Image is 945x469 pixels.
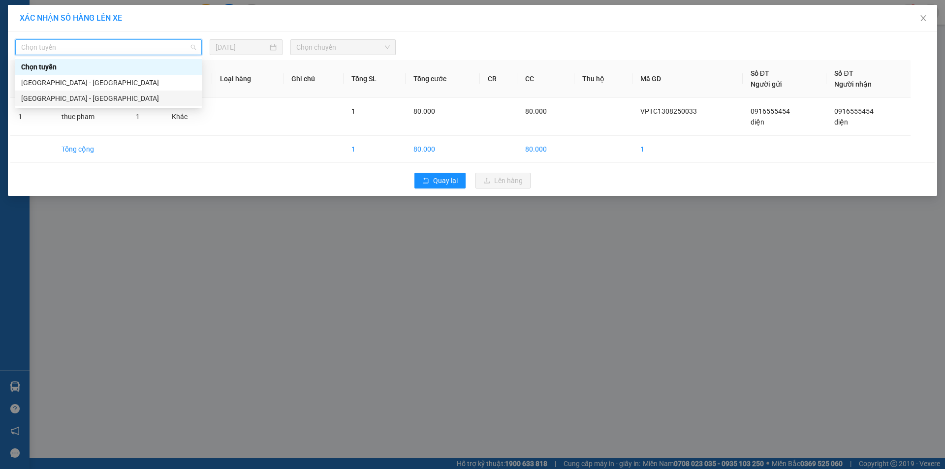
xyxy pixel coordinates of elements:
span: 1 [351,107,355,115]
th: Tổng SL [344,60,406,98]
th: Thu hộ [574,60,632,98]
div: Chọn tuyến [15,59,202,75]
th: Loại hàng [212,60,283,98]
span: close [919,14,927,22]
button: uploadLên hàng [475,173,531,188]
span: Chọn tuyến [21,40,196,55]
span: 0916555454 [751,107,790,115]
th: CR [480,60,517,98]
td: 1 [632,136,743,163]
th: STT [10,60,54,98]
span: VPTC1308250033 [640,107,697,115]
span: Quay lại [433,175,458,186]
span: 80.000 [525,107,547,115]
span: 1 [136,113,140,121]
td: thuc pham [54,98,128,136]
td: Tổng cộng [54,136,128,163]
span: 0916555454 [834,107,874,115]
span: Người gửi [751,80,782,88]
td: 80.000 [517,136,574,163]
button: rollbackQuay lại [414,173,466,188]
th: Tổng cước [406,60,480,98]
input: 13/08/2025 [216,42,268,53]
span: [DATE] [66,25,82,31]
span: Số ĐT [751,69,769,77]
div: Hà Nội - Quảng Bình [15,91,202,106]
span: diện [751,118,764,126]
td: 80.000 [406,136,480,163]
span: [PERSON_NAME] [14,4,134,23]
span: 80.000 [413,107,435,115]
th: Ghi chú [283,60,344,98]
div: Chọn tuyến [21,62,196,72]
td: 1 [344,136,406,163]
td: Khác [164,98,212,136]
span: rollback [422,177,429,185]
div: [GEOGRAPHIC_DATA] - [GEOGRAPHIC_DATA] [21,93,196,104]
button: Close [910,5,937,32]
span: XÁC NHẬN SỐ HÀNG LÊN XE [20,13,122,23]
span: diện [834,118,848,126]
span: Chọn chuyến [296,40,390,55]
th: Mã GD [632,60,743,98]
span: Người nhận [834,80,872,88]
span: VPTC1308250033 [9,32,138,51]
td: 1 [10,98,54,136]
th: CC [517,60,574,98]
div: Quảng Bình - Hà Nội [15,75,202,91]
div: [GEOGRAPHIC_DATA] - [GEOGRAPHIC_DATA] [21,77,196,88]
span: Số ĐT [834,69,853,77]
